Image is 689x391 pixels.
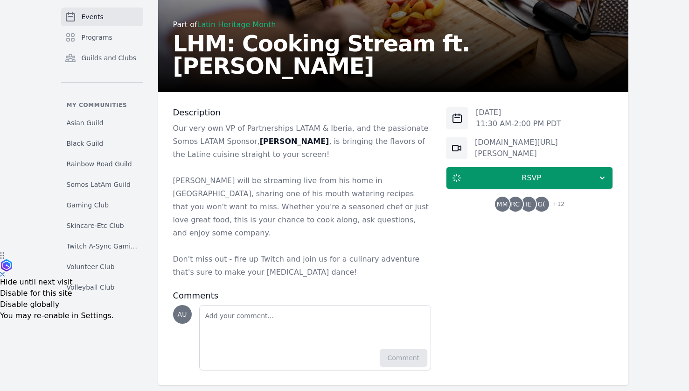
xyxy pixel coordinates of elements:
span: Gaming Club [67,200,109,210]
span: IE [525,201,531,207]
button: Comment [380,349,428,367]
a: Black Guild [61,135,143,152]
span: G( [537,201,545,207]
p: My communities [61,101,143,109]
a: Gaming Club [61,197,143,213]
a: Twitch A-Sync Gaming (TAG) Club [61,238,143,255]
span: Volunteer Club [67,262,115,271]
span: Black Guild [67,139,104,148]
a: Skincare-Etc Club [61,217,143,234]
strong: [PERSON_NAME] [260,137,329,146]
p: [PERSON_NAME] will be streaming live from his home in [GEOGRAPHIC_DATA], sharing one of his mouth... [173,174,431,240]
h3: Comments [173,290,431,301]
span: Skincare-Etc Club [67,221,124,230]
span: Twitch A-Sync Gaming (TAG) Club [67,242,138,251]
span: Guilds and Clubs [82,53,137,63]
h3: Description [173,107,431,118]
span: Volleyball Club [67,283,115,292]
span: Somos LatAm Guild [67,180,131,189]
span: Rainbow Road Guild [67,159,132,169]
span: AU [178,311,187,318]
span: RC [511,201,520,207]
a: [DOMAIN_NAME][URL][PERSON_NAME] [475,138,558,158]
div: Part of [173,19,613,30]
p: Our very own VP of Partnerships LATAM & Iberia, and the passionate Somos LATAM Sponsor, , is brin... [173,122,431,161]
span: Asian Guild [67,118,104,128]
a: Volleyball Club [61,279,143,296]
h2: LHM: Cooking Stream ft. [PERSON_NAME] [173,32,613,77]
span: MM [497,201,508,207]
button: RSVP [446,167,613,189]
p: Don't miss out - fire up Twitch and join us for a culinary adventure that's sure to make your [ME... [173,253,431,279]
p: [DATE] [476,107,561,118]
a: Events [61,7,143,26]
a: Programs [61,28,143,47]
a: Latin Heritage Month [197,20,276,29]
span: Events [82,12,104,21]
nav: Sidebar [61,7,143,296]
a: Volunteer Club [61,258,143,275]
span: Programs [82,33,112,42]
a: Somos LatAm Guild [61,176,143,193]
span: + 12 [547,199,564,212]
a: Asian Guild [61,114,143,131]
span: RSVP [465,172,598,184]
a: Guilds and Clubs [61,49,143,67]
p: 11:30 AM - 2:00 PM PDT [476,118,561,129]
a: Rainbow Road Guild [61,156,143,172]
